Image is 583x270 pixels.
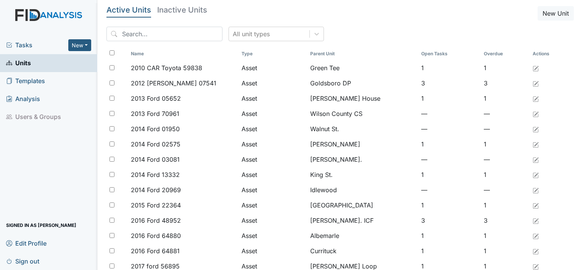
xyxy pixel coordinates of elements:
span: 2014 Ford 13332 [131,170,180,179]
td: 1 [418,228,481,243]
a: Edit [533,155,539,164]
td: Asset [238,106,307,121]
td: Goldsboro DP [307,76,418,91]
span: 2016 Ford 64880 [131,231,181,240]
td: — [418,121,481,137]
td: — [481,121,530,137]
td: Asset [238,137,307,152]
th: Toggle SortBy [418,47,481,60]
td: [PERSON_NAME] [307,137,418,152]
td: 1 [418,198,481,213]
a: Edit [533,201,539,210]
td: Walnut St. [307,121,418,137]
a: Edit [533,140,539,149]
a: Tasks [6,40,68,50]
td: 1 [481,91,530,106]
td: 3 [418,76,481,91]
td: Asset [238,167,307,182]
td: King St. [307,167,418,182]
input: Toggle All Rows Selected [110,50,114,55]
td: 3 [418,213,481,228]
td: Asset [238,60,307,76]
td: 1 [418,243,481,259]
td: 1 [481,167,530,182]
td: [PERSON_NAME] House [307,91,418,106]
span: 2012 [PERSON_NAME] 07541 [131,79,216,88]
span: 2016 Ford 48952 [131,216,181,225]
a: Edit [533,124,539,133]
a: Edit [533,216,539,225]
span: Analysis [6,93,40,105]
span: 2013 Ford 70961 [131,109,179,118]
span: 2015 Ford 22364 [131,201,181,210]
td: Asset [238,91,307,106]
td: 1 [418,167,481,182]
th: Toggle SortBy [307,47,418,60]
td: Green Tee [307,60,418,76]
td: Asset [238,198,307,213]
td: [GEOGRAPHIC_DATA] [307,198,418,213]
div: All unit types [233,29,270,39]
td: 1 [481,137,530,152]
td: 3 [481,213,530,228]
a: Edit [533,231,539,240]
td: Asset [238,213,307,228]
td: — [481,106,530,121]
a: Edit [533,63,539,72]
td: — [418,106,481,121]
td: [PERSON_NAME]. ICF [307,213,418,228]
th: Toggle SortBy [481,47,530,60]
td: Asset [238,152,307,167]
td: — [418,182,481,198]
h5: Active Units [106,6,151,14]
span: 2014 Ford 02575 [131,140,180,149]
span: 2010 CAR Toyota 59838 [131,63,202,72]
a: Edit [533,79,539,88]
td: 1 [418,137,481,152]
td: 1 [481,198,530,213]
td: 3 [481,76,530,91]
td: Asset [238,243,307,259]
th: Toggle SortBy [238,47,307,60]
td: 1 [481,243,530,259]
td: 1 [418,60,481,76]
td: 1 [481,228,530,243]
span: Templates [6,75,45,87]
td: Asset [238,121,307,137]
span: Units [6,57,31,69]
td: — [481,152,530,167]
th: Actions [530,47,568,60]
span: Signed in as [PERSON_NAME] [6,219,76,231]
h5: Inactive Units [157,6,207,14]
td: Asset [238,228,307,243]
a: Edit [533,94,539,103]
span: Sign out [6,255,39,267]
td: Currituck [307,243,418,259]
td: Asset [238,182,307,198]
span: 2014 Ford 01950 [131,124,180,133]
td: — [418,152,481,167]
input: Search... [106,27,222,41]
td: Wilson County CS [307,106,418,121]
td: 1 [481,60,530,76]
span: 2016 Ford 64881 [131,246,180,256]
span: 2014 Ford 20969 [131,185,181,194]
td: Albemarle [307,228,418,243]
span: 2014 Ford 03081 [131,155,180,164]
td: 1 [418,91,481,106]
td: Asset [238,76,307,91]
a: Edit [533,170,539,179]
td: — [481,182,530,198]
td: Idlewood [307,182,418,198]
button: New Unit [538,6,574,21]
button: New [68,39,91,51]
a: Edit [533,109,539,118]
a: Edit [533,246,539,256]
th: Toggle SortBy [128,47,238,60]
td: [PERSON_NAME]. [307,152,418,167]
span: Edit Profile [6,237,47,249]
span: 2013 Ford 05652 [131,94,181,103]
a: Edit [533,185,539,194]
